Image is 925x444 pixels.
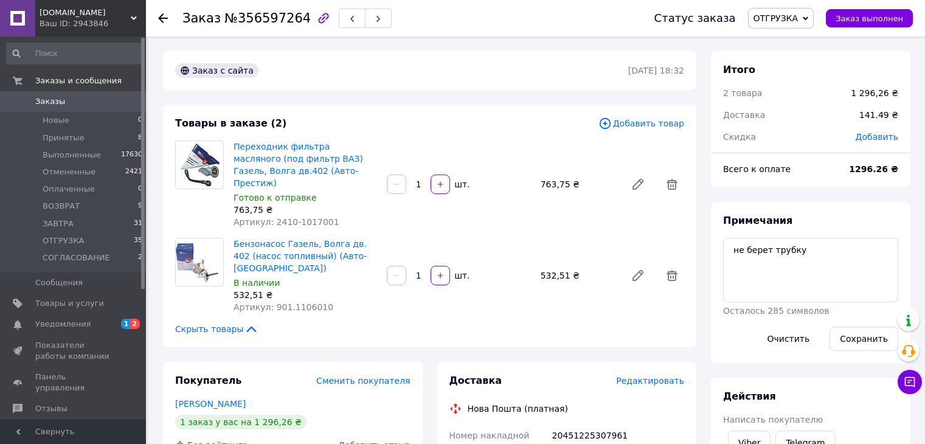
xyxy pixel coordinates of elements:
[723,132,756,142] span: Скидка
[176,242,223,282] img: Бензонасос Газель, Волга дв. 402 (насос топливный) (Авто-Престиж)
[43,115,69,126] span: Новые
[121,150,142,161] span: 17630
[856,132,898,142] span: Добавить
[175,415,307,429] div: 1 заказ у вас на 1 296,26 ₴
[830,327,898,351] button: Сохранить
[134,218,142,229] span: 31
[121,319,131,329] span: 1
[35,403,68,414] span: Отзывы
[451,178,471,190] div: шт.
[536,267,621,284] div: 532,51 ₴
[125,167,142,178] span: 2421
[138,133,142,144] span: 8
[465,403,571,415] div: Нова Пошта (платная)
[851,87,898,99] div: 1 296,26 ₴
[449,431,530,440] span: Номер накладной
[130,319,140,329] span: 2
[536,176,621,193] div: 763,75 ₴
[35,277,83,288] span: Сообщения
[35,96,65,107] span: Заказы
[234,289,377,301] div: 532,51 ₴
[43,184,95,195] span: Оплаченные
[158,12,168,24] div: Вернуться назад
[35,340,113,362] span: Показатели работы компании
[138,252,142,263] span: 2
[134,235,142,246] span: 35
[723,64,755,75] span: Итого
[175,399,246,409] a: [PERSON_NAME]
[138,184,142,195] span: 0
[826,9,913,27] button: Заказ выполнен
[654,12,736,24] div: Статус заказа
[852,102,906,128] div: 141.49 ₴
[176,141,223,189] img: Переходник фильтра масляного (под фильтр ВАЗ) Газель, Волга дв.402 (Авто-Престиж)
[754,13,799,23] span: ОТГРУЗКА
[660,172,684,196] span: Удалить
[35,298,104,309] span: Товары и услуги
[723,215,792,226] span: Примечания
[723,415,823,425] span: Написать покупателю
[224,11,311,26] span: №356597264
[898,370,922,394] button: Чат с покупателем
[35,372,113,394] span: Панель управления
[723,306,829,316] span: Осталось 285 символов
[35,75,122,86] span: Заказы и сообщения
[175,375,241,386] span: Покупатель
[138,201,142,212] span: 9
[598,117,684,130] span: Добавить товар
[626,172,650,196] a: Редактировать
[138,115,142,126] span: 0
[234,193,317,203] span: Готово к отправке
[451,269,471,282] div: шт.
[175,323,258,335] span: Скрыть товары
[40,7,131,18] span: Vsena.com.ua
[449,375,502,386] span: Доставка
[723,390,776,402] span: Действия
[43,150,101,161] span: Выполненные
[723,238,898,302] textarea: не берет трубку
[182,11,221,26] span: Заказ
[836,14,903,23] span: Заказ выполнен
[234,204,377,216] div: 763,75 ₴
[35,319,91,330] span: Уведомления
[43,218,74,229] span: ЗАВТРА
[723,110,765,120] span: Доставка
[234,302,333,312] span: Артикул: 901.1106010
[723,88,762,98] span: 2 товара
[626,263,650,288] a: Редактировать
[43,133,85,144] span: Принятые
[175,63,258,78] div: Заказ с сайта
[40,18,146,29] div: Ваш ID: 2943846
[616,376,684,386] span: Редактировать
[234,278,280,288] span: В наличии
[6,43,144,64] input: Поиск
[175,117,286,129] span: Товары в заказе (2)
[43,167,95,178] span: Отмененные
[234,142,363,188] a: Переходник фильтра масляного (под фильтр ВАЗ) Газель, Волга дв.402 (Авто-Престиж)
[234,239,367,273] a: Бензонасос Газель, Волга дв. 402 (насос топливный) (Авто-[GEOGRAPHIC_DATA])
[849,164,898,174] b: 1296.26 ₴
[234,217,339,227] span: Артикул: 2410-1017001
[757,327,820,351] button: Очистить
[723,164,791,174] span: Всего к оплате
[43,201,80,212] span: ВОЗВРАТ
[660,263,684,288] span: Удалить
[43,252,110,263] span: СОГЛАСОВАНИЕ
[628,66,684,75] time: [DATE] 18:32
[316,376,410,386] span: Сменить покупателя
[43,235,84,246] span: ОТГРУЗКА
